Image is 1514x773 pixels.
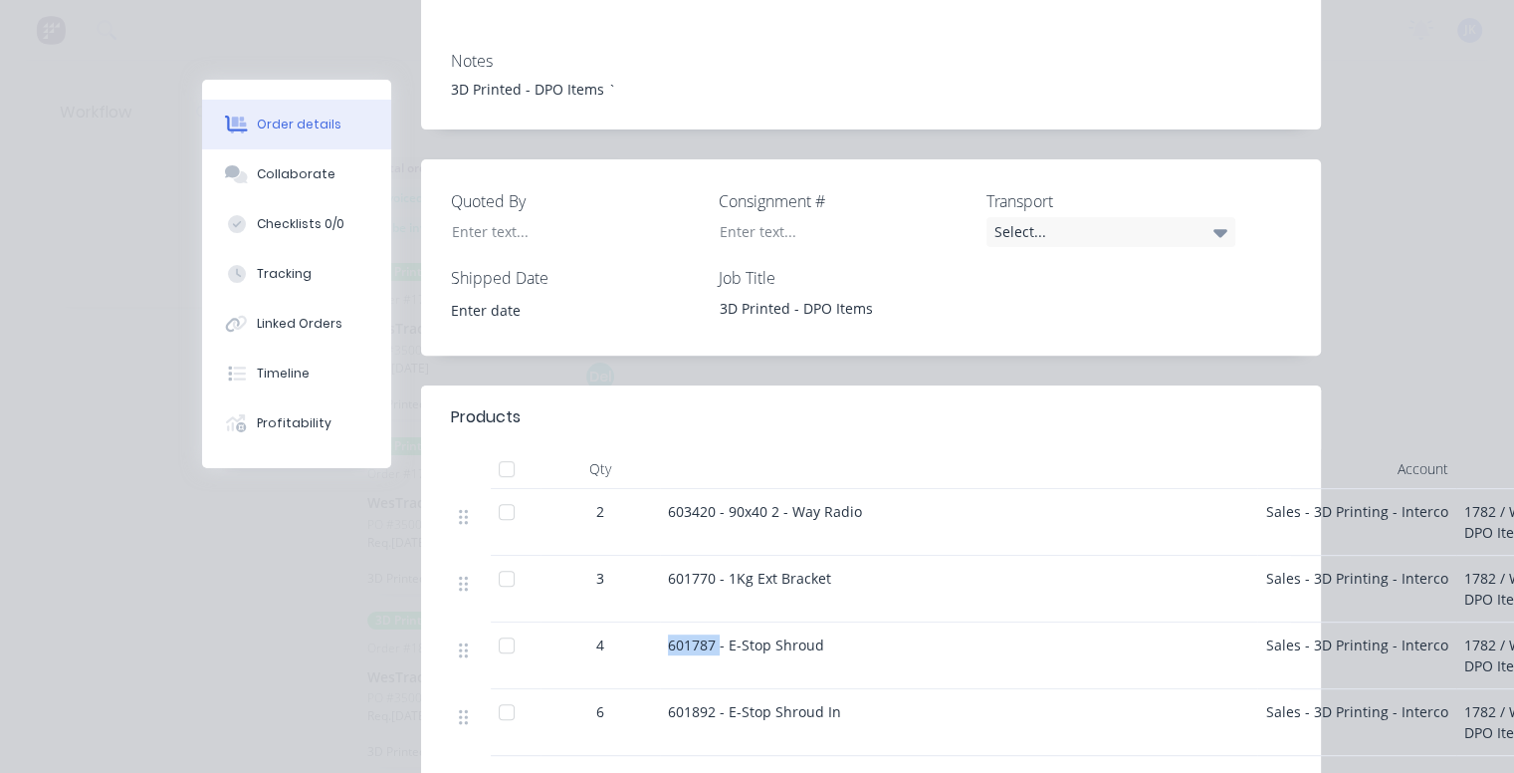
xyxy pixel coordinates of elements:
[437,295,685,325] input: Enter date
[719,266,968,290] label: Job Title
[257,265,312,283] div: Tracking
[257,116,341,133] div: Order details
[1257,556,1456,623] div: Sales - 3D Printing - Interco
[202,349,391,398] button: Timeline
[257,215,344,233] div: Checklists 0/0
[1257,449,1456,489] div: Account
[668,702,841,721] span: 601892 - E-Stop Shroud In
[596,568,604,589] span: 3
[451,189,700,213] label: Quoted By
[451,266,700,290] label: Shipped Date
[257,365,310,383] div: Timeline
[596,635,604,655] span: 4
[451,405,521,429] div: Products
[541,449,660,489] div: Qty
[202,299,391,349] button: Linked Orders
[668,569,831,588] span: 601770 - 1Kg Ext Bracket
[596,701,604,722] span: 6
[668,636,824,654] span: 601787 - E-Stop Shroud
[451,52,1291,71] div: Notes
[668,502,862,521] span: 603420 - 90x40 2 - Way Radio
[1257,623,1456,689] div: Sales - 3D Printing - Interco
[202,249,391,299] button: Tracking
[202,398,391,448] button: Profitability
[719,189,968,213] label: Consignment #
[596,501,604,522] span: 2
[257,165,335,183] div: Collaborate
[1257,689,1456,756] div: Sales - 3D Printing - Interco
[704,294,953,323] div: 3D Printed - DPO Items
[257,315,342,333] div: Linked Orders
[986,189,1235,213] label: Transport
[986,217,1235,247] div: Select...
[257,414,331,432] div: Profitability
[202,100,391,149] button: Order details
[202,149,391,199] button: Collaborate
[202,199,391,249] button: Checklists 0/0
[451,79,1291,100] div: 3D Printed - DPO Items `
[1257,489,1456,556] div: Sales - 3D Printing - Interco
